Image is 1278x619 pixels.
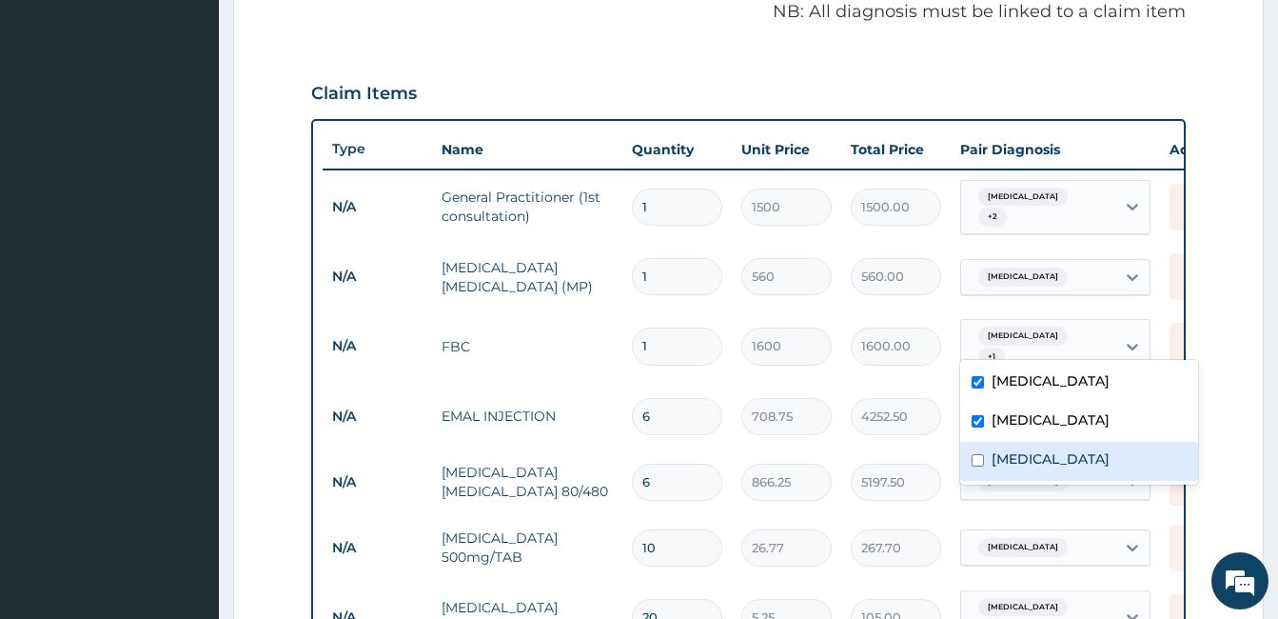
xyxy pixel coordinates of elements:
[732,130,841,169] th: Unit Price
[432,453,622,510] td: [MEDICAL_DATA] [MEDICAL_DATA] 80/480
[1160,130,1255,169] th: Actions
[951,130,1160,169] th: Pair Diagnosis
[622,130,732,169] th: Quantity
[323,329,432,364] td: N/A
[978,598,1068,617] span: [MEDICAL_DATA]
[35,95,77,143] img: d_794563401_company_1708531726252_794563401
[323,259,432,294] td: N/A
[323,399,432,434] td: N/A
[978,268,1068,287] span: [MEDICAL_DATA]
[978,208,1007,227] span: + 2
[432,249,622,306] td: [MEDICAL_DATA] [MEDICAL_DATA] (MP)
[323,465,432,500] td: N/A
[323,530,432,566] td: N/A
[323,190,432,225] td: N/A
[992,371,1110,390] label: [MEDICAL_DATA]
[99,107,320,131] div: Chat with us now
[978,327,1068,346] span: [MEDICAL_DATA]
[992,449,1110,469] label: [MEDICAL_DATA]
[978,538,1068,557] span: [MEDICAL_DATA]
[10,415,363,482] textarea: Type your message and hit 'Enter'
[978,348,1005,367] span: + 1
[432,519,622,576] td: [MEDICAL_DATA] 500mg/TAB
[110,188,263,380] span: We're online!
[311,84,417,105] h3: Claim Items
[312,10,358,55] div: Minimize live chat window
[432,397,622,435] td: EMAL INJECTION
[841,130,951,169] th: Total Price
[432,130,622,169] th: Name
[992,410,1110,429] label: [MEDICAL_DATA]
[432,328,622,366] td: FBC
[323,131,432,167] th: Type
[432,178,622,235] td: General Practitioner (1st consultation)
[978,188,1068,207] span: [MEDICAL_DATA]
